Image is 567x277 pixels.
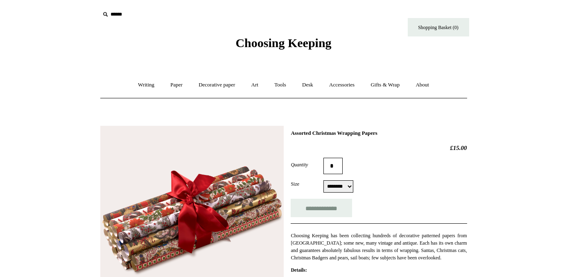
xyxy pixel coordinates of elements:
strong: Details: [291,267,307,273]
a: Gifts & Wrap [363,74,407,96]
a: Writing [131,74,162,96]
a: Paper [163,74,190,96]
h1: Assorted Christmas Wrapping Papers [291,130,467,136]
a: Decorative paper [191,74,242,96]
span: Choosing Keeping [235,36,331,50]
a: About [408,74,436,96]
label: Size [291,180,323,188]
p: Choosing Keeping has been collecting hundreds of decorative patterned papers from [GEOGRAPHIC_DAT... [291,232,467,261]
a: Art [244,74,266,96]
a: Shopping Basket (0) [408,18,469,36]
h2: £15.00 [291,144,467,152]
a: Accessories [322,74,362,96]
a: Desk [295,74,321,96]
a: Tools [267,74,294,96]
label: Quantity [291,161,323,168]
a: Choosing Keeping [235,43,331,48]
